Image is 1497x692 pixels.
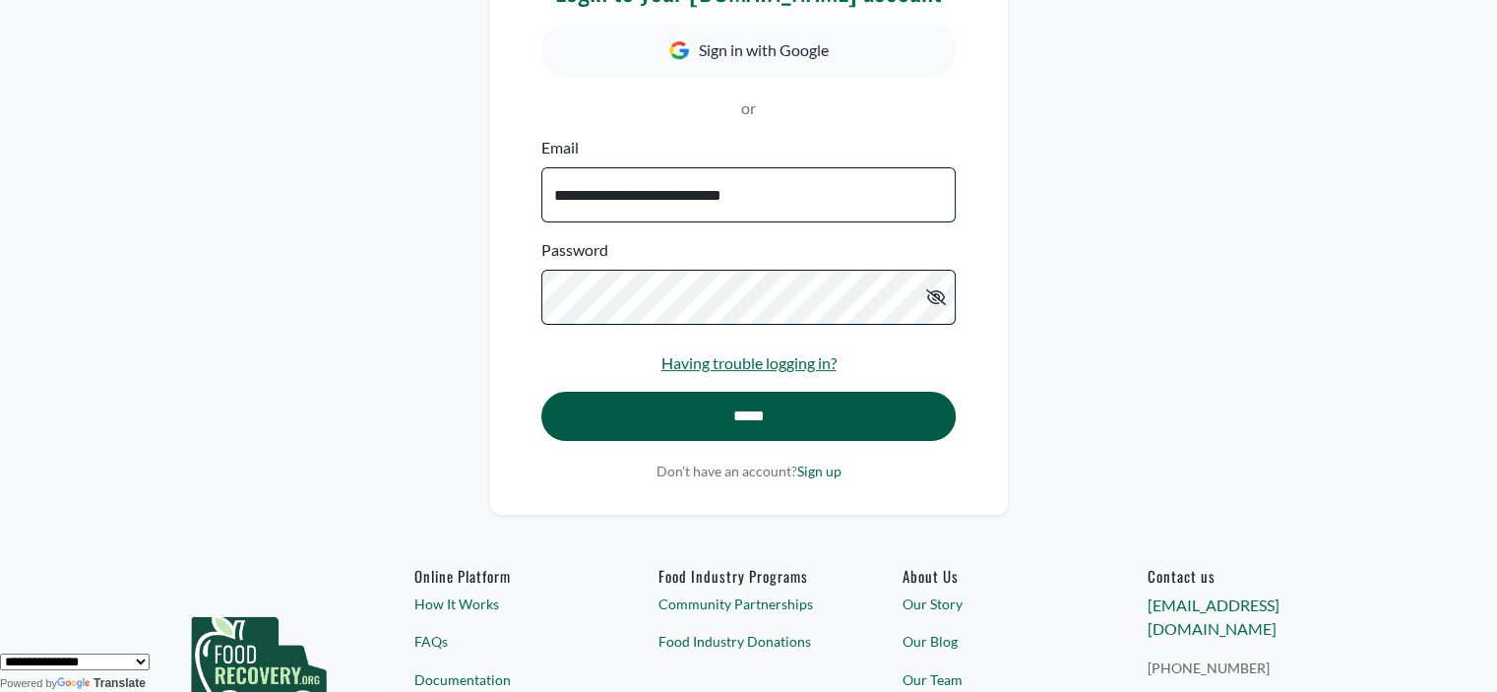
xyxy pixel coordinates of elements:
[903,567,1083,585] a: About Us
[658,631,839,652] a: Food Industry Donations
[669,41,689,60] img: Google Icon
[903,631,1083,652] a: Our Blog
[797,463,842,479] a: Sign up
[541,238,608,262] label: Password
[1147,596,1279,638] a: [EMAIL_ADDRESS][DOMAIN_NAME]
[541,24,955,77] button: Sign in with Google
[541,96,955,120] p: or
[414,567,594,585] h6: Online Platform
[658,594,839,614] a: Community Partnerships
[414,631,594,652] a: FAQs
[414,594,594,614] a: How It Works
[903,594,1083,614] a: Our Story
[661,353,837,372] a: Having trouble logging in?
[541,461,955,481] p: Don't have an account?
[57,677,94,691] img: Google Translate
[658,567,839,585] h6: Food Industry Programs
[1147,567,1327,585] h6: Contact us
[541,136,579,159] label: Email
[57,676,146,690] a: Translate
